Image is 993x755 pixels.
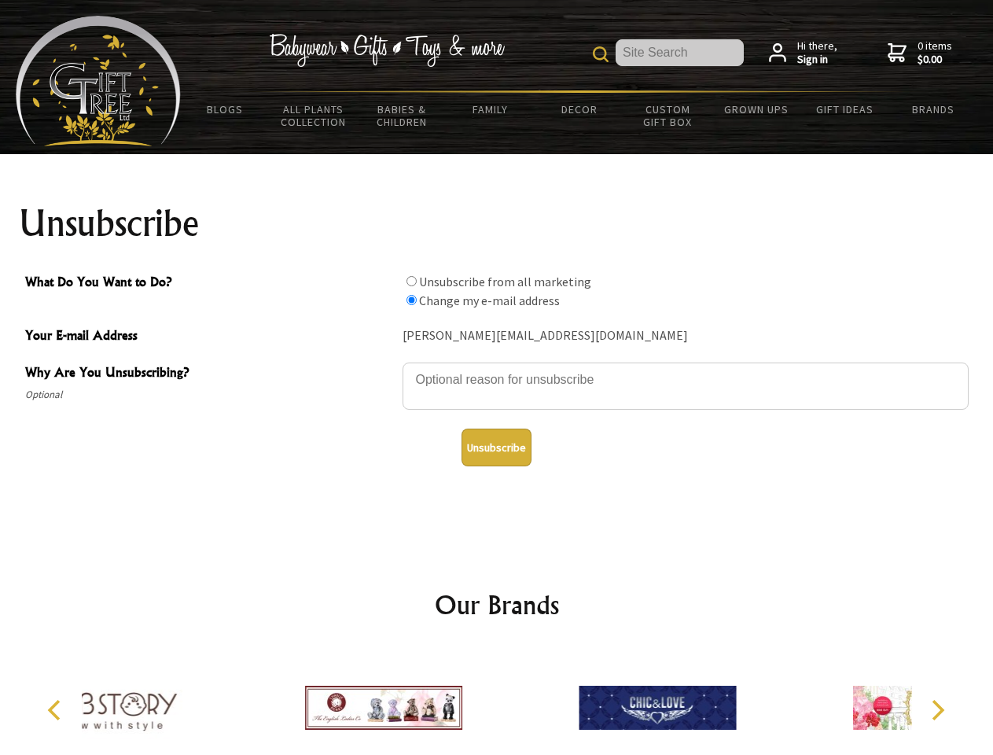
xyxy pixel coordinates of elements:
h1: Unsubscribe [19,204,975,242]
label: Change my e-mail address [419,293,560,308]
img: Babywear - Gifts - Toys & more [269,34,505,67]
a: Decor [535,93,623,126]
strong: Sign in [797,53,837,67]
input: Site Search [616,39,744,66]
a: Custom Gift Box [623,93,712,138]
label: Unsubscribe from all marketing [419,274,591,289]
span: Why Are You Unsubscribing? [25,363,395,385]
span: 0 items [918,39,952,67]
a: Hi there,Sign in [769,39,837,67]
img: Babyware - Gifts - Toys and more... [16,16,181,146]
span: Optional [25,385,395,404]
img: product search [593,46,609,62]
span: Your E-mail Address [25,326,395,348]
textarea: Why Are You Unsubscribing? [403,363,969,410]
a: Babies & Children [358,93,447,138]
div: [PERSON_NAME][EMAIL_ADDRESS][DOMAIN_NAME] [403,324,969,348]
span: What Do You Want to Do? [25,272,395,295]
h2: Our Brands [31,586,962,624]
a: Family [447,93,535,126]
button: Previous [39,693,74,727]
a: Brands [889,93,978,126]
strong: $0.00 [918,53,952,67]
a: Grown Ups [712,93,800,126]
input: What Do You Want to Do? [406,295,417,305]
a: BLOGS [181,93,270,126]
input: What Do You Want to Do? [406,276,417,286]
a: All Plants Collection [270,93,359,138]
span: Hi there, [797,39,837,67]
a: Gift Ideas [800,93,889,126]
button: Next [920,693,954,727]
a: 0 items$0.00 [888,39,952,67]
button: Unsubscribe [462,429,531,466]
